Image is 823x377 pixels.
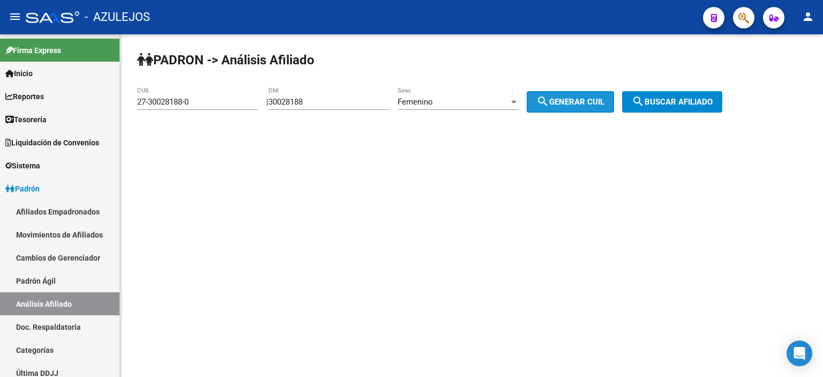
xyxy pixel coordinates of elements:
span: Buscar afiliado [632,97,713,107]
span: Sistema [5,160,40,172]
span: Padrón [5,183,40,195]
span: - AZULEJOS [85,5,150,29]
span: Inicio [5,68,33,79]
span: Generar CUIL [536,97,604,107]
span: Reportes [5,91,44,102]
div: Open Intercom Messenger [787,341,812,366]
span: Femenino [398,97,433,107]
button: Buscar afiliado [622,91,722,113]
mat-icon: search [632,95,645,108]
mat-icon: person [802,10,814,23]
button: Generar CUIL [527,91,614,113]
strong: PADRON -> Análisis Afiliado [137,53,315,68]
div: | [266,97,622,107]
span: Tesorería [5,114,47,125]
mat-icon: menu [9,10,21,23]
span: Firma Express [5,45,61,56]
span: Liquidación de Convenios [5,137,99,149]
mat-icon: search [536,95,549,108]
